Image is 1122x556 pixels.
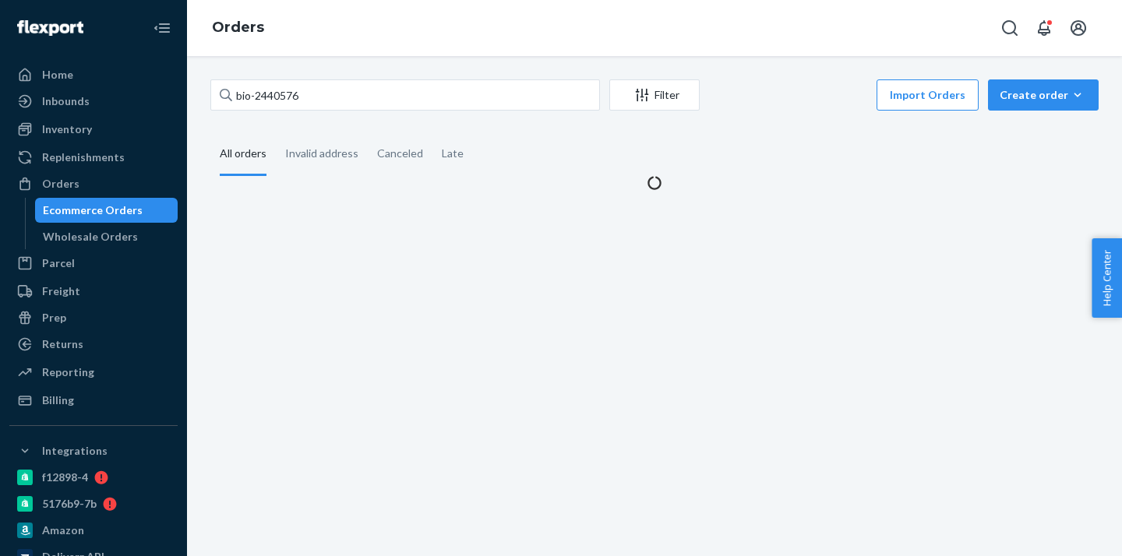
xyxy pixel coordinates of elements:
a: Orders [9,171,178,196]
button: Open account menu [1063,12,1094,44]
a: Orders [212,19,264,36]
div: Inbounds [42,93,90,109]
button: Open notifications [1028,12,1060,44]
div: Integrations [42,443,108,459]
div: Billing [42,392,74,408]
a: Reporting [9,360,178,385]
a: 5176b9-7b [9,491,178,516]
div: Canceled [377,133,423,174]
img: Flexport logo [17,20,83,36]
div: Late [442,133,464,174]
div: Replenishments [42,150,125,165]
div: f12898-4 [42,470,88,485]
div: Parcel [42,255,75,271]
a: Ecommerce Orders [35,198,178,223]
a: Freight [9,279,178,304]
div: Reporting [42,364,94,380]
div: 5176b9-7b [42,496,97,512]
a: f12898-4 [9,465,178,490]
div: Freight [42,283,80,299]
div: Prep [42,310,66,326]
button: Filter [609,79,700,111]
a: Amazon [9,518,178,543]
button: Open Search Box [994,12,1025,44]
div: Wholesale Orders [43,229,138,245]
div: Returns [42,336,83,352]
button: Create order [988,79,1099,111]
a: Parcel [9,251,178,276]
input: Search orders [210,79,600,111]
div: Inventory [42,121,92,137]
a: Inventory [9,117,178,142]
div: Orders [42,176,79,192]
div: Home [42,67,73,83]
div: Create order [1000,87,1087,103]
a: Wholesale Orders [35,224,178,249]
a: Billing [9,388,178,413]
button: Close Navigation [146,12,178,44]
a: Replenishments [9,145,178,170]
ol: breadcrumbs [199,5,277,51]
div: Invalid address [285,133,358,174]
a: Home [9,62,178,87]
button: Integrations [9,438,178,463]
a: Returns [9,332,178,357]
div: All orders [220,133,266,176]
a: Prep [9,305,178,330]
a: Inbounds [9,89,178,114]
div: Ecommerce Orders [43,202,143,218]
button: Help Center [1092,238,1122,318]
button: Import Orders [877,79,979,111]
div: Filter [610,87,699,103]
div: Amazon [42,523,84,538]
